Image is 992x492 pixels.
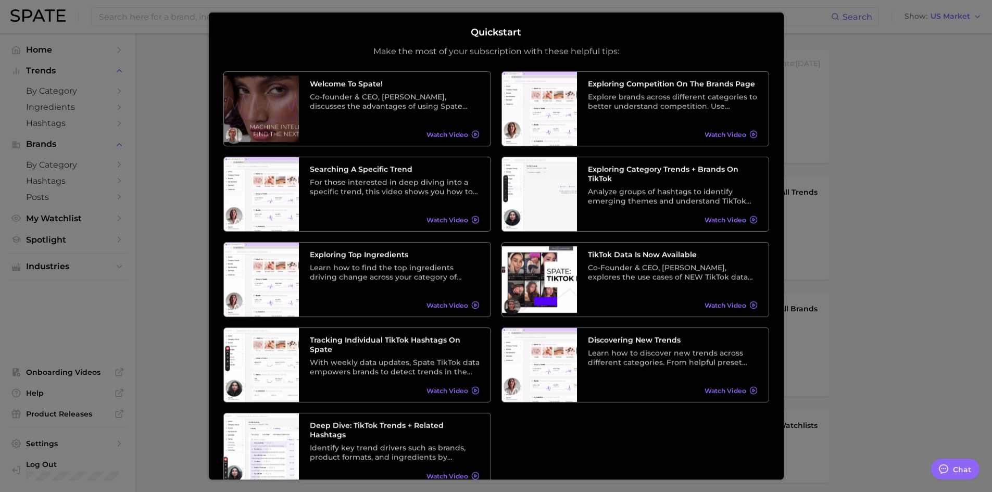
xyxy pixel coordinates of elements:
a: Searching A Specific TrendFor those interested in deep diving into a specific trend, this video s... [223,157,491,232]
span: Watch Video [705,216,746,224]
a: Exploring Category Trends + Brands on TikTokAnalyze groups of hashtags to identify emerging theme... [501,157,769,232]
div: Co-founder & CEO, [PERSON_NAME], discusses the advantages of using Spate data as well as its vari... [310,92,480,111]
div: Learn how to find the top ingredients driving change across your category of choice. From broad c... [310,263,480,282]
span: Watch Video [426,387,468,395]
a: Tracking Individual TikTok Hashtags on SpateWith weekly data updates, Spate TikTok data empowers ... [223,327,491,402]
h3: Searching A Specific Trend [310,165,480,174]
h3: Tracking Individual TikTok Hashtags on Spate [310,335,480,354]
h3: TikTok data is now available [588,250,758,259]
span: Watch Video [705,301,746,309]
a: TikTok data is now availableCo-Founder & CEO, [PERSON_NAME], explores the use cases of NEW TikTok... [501,242,769,317]
div: Co-Founder & CEO, [PERSON_NAME], explores the use cases of NEW TikTok data and its relationship w... [588,263,758,282]
span: Watch Video [705,387,746,395]
a: Deep Dive: TikTok Trends + Related HashtagsIdentify key trend drivers such as brands, product for... [223,413,491,488]
span: Watch Video [705,131,746,138]
div: Identify key trend drivers such as brands, product formats, and ingredients by leveraging a categ... [310,443,480,462]
a: Exploring Top IngredientsLearn how to find the top ingredients driving change across your categor... [223,242,491,317]
a: Discovering New TrendsLearn how to discover new trends across different categories. From helpful ... [501,327,769,402]
span: Watch Video [426,131,468,138]
h3: Deep Dive: TikTok Trends + Related Hashtags [310,421,480,439]
a: Exploring Competition on the Brands PageExplore brands across different categories to better unde... [501,71,769,146]
span: Watch Video [426,472,468,480]
p: Make the most of your subscription with these helpful tips: [373,46,619,57]
h3: Discovering New Trends [588,335,758,345]
div: Analyze groups of hashtags to identify emerging themes and understand TikTok trends at a higher l... [588,187,758,206]
span: Watch Video [426,216,468,224]
div: Learn how to discover new trends across different categories. From helpful preset filters to diff... [588,348,758,367]
div: For those interested in deep diving into a specific trend, this video shows you how to search tre... [310,178,480,196]
a: Welcome to Spate!Co-founder & CEO, [PERSON_NAME], discusses the advantages of using Spate data as... [223,71,491,146]
h3: Welcome to Spate! [310,79,480,89]
div: Explore brands across different categories to better understand competition. Use different preset... [588,92,758,111]
span: Watch Video [426,301,468,309]
h3: Exploring Top Ingredients [310,250,480,259]
h3: Exploring Category Trends + Brands on TikTok [588,165,758,183]
h2: Quickstart [471,27,521,39]
h3: Exploring Competition on the Brands Page [588,79,758,89]
div: With weekly data updates, Spate TikTok data empowers brands to detect trends in the earliest stag... [310,358,480,376]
